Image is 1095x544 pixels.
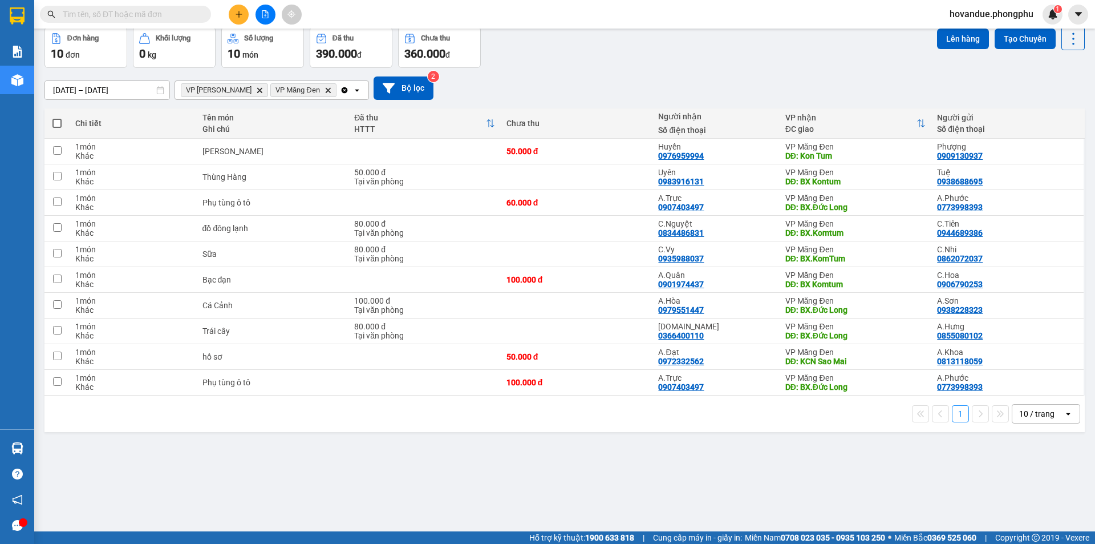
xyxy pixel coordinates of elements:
div: 1 món [75,168,190,177]
th: Toggle SortBy [348,108,501,139]
button: aim [282,5,302,25]
div: A.Trực [658,373,773,382]
div: C.Nguyệt [658,219,773,228]
sup: 1 [1054,5,1062,13]
span: 360.000 [404,47,445,61]
div: 0906790253 [937,280,983,289]
img: solution-icon [11,46,23,58]
span: file-add [261,10,269,18]
span: 390.000 [316,47,357,61]
span: ⚪️ [888,535,891,540]
div: 1 món [75,219,190,228]
span: đ [445,50,450,59]
strong: 0369 525 060 [927,533,976,542]
span: VP Biên Hòa [186,86,252,95]
span: 10 [51,47,63,61]
div: DĐ: Kon Tum [785,151,926,160]
svg: Delete [325,87,331,94]
button: plus [229,5,249,25]
div: Phụ tùng ô tô [202,198,343,207]
div: A.Quân [658,271,773,280]
div: Đã thu [332,34,354,42]
div: 1 món [75,322,190,331]
div: VP Măng Đen [785,296,926,305]
div: 1 món [75,271,190,280]
div: Số lượng [244,34,273,42]
div: 0855080102 [937,331,983,340]
div: VP Măng Đen [785,348,926,357]
div: Phụ tùng ô tô [202,378,343,387]
div: 0979551447 [658,305,704,315]
div: 1 món [75,296,190,305]
span: aim [287,10,295,18]
div: Khác [75,177,190,186]
div: Số điện thoại [658,126,773,135]
span: search [47,10,55,18]
svg: open [352,86,362,95]
div: VP Măng Đen [785,373,926,382]
div: DĐ: BX Kontum [785,177,926,186]
div: Tuệ [937,168,1078,177]
input: Tìm tên, số ĐT hoặc mã đơn [63,8,197,21]
div: Tại văn phòng [354,305,495,315]
div: 1 món [75,245,190,254]
div: 60.000 đ [506,198,647,207]
span: VP Biên Hòa, close by backspace [181,83,268,97]
div: 0901974437 [658,280,704,289]
div: C.Hoa [937,271,1078,280]
div: C.Nhi [937,245,1078,254]
div: 80.000 đ [354,219,495,228]
sup: 2 [428,71,439,82]
div: hồ sơ [202,352,343,361]
div: C.Ly [658,322,773,331]
img: icon-new-feature [1048,9,1058,19]
button: Khối lượng0kg [133,27,216,68]
div: Khối lượng [156,34,190,42]
button: file-add [255,5,275,25]
div: VP nhận [785,113,917,122]
button: Đã thu390.000đ [310,27,392,68]
div: Khác [75,203,190,212]
div: DĐ: BX.Komtum [785,228,926,237]
span: copyright [1032,534,1040,542]
span: question-circle [12,469,23,479]
div: 0909130937 [937,151,983,160]
div: DĐ: BX.Đức Long [785,331,926,340]
div: đồ đông lạnh [202,224,343,233]
button: Tạo Chuyến [995,29,1056,49]
div: Khác [75,254,190,263]
div: 80.000 đ [354,322,495,331]
div: 0972332562 [658,357,704,366]
div: 0976959994 [658,151,704,160]
button: Lên hàng [937,29,989,49]
button: Đơn hàng10đơn [44,27,127,68]
span: | [643,531,644,544]
div: Khác [75,331,190,340]
div: 100.000 đ [354,296,495,305]
div: Phượng [937,142,1078,151]
div: 1 món [75,373,190,382]
div: Bạc đạn [202,275,343,284]
div: Tại văn phòng [354,331,495,340]
div: 0944689386 [937,228,983,237]
span: VP Măng Đen [275,86,320,95]
div: Người gửi [937,113,1078,122]
div: DĐ: BX.Đức Long [785,203,926,212]
button: Chưa thu360.000đ [398,27,481,68]
div: DĐ: KCN Sao Mai [785,357,926,366]
div: Khác [75,151,190,160]
div: VP Măng Đen [785,245,926,254]
div: Đã thu [354,113,486,122]
span: món [242,50,258,59]
input: Select a date range. [45,81,169,99]
div: 0834486831 [658,228,704,237]
div: Khác [75,280,190,289]
strong: 0708 023 035 - 0935 103 250 [781,533,885,542]
span: đơn [66,50,80,59]
div: Cá Cảnh [202,301,343,310]
span: 1 [1056,5,1060,13]
svg: Clear all [340,86,349,95]
div: Chưa thu [506,119,647,128]
span: Cung cấp máy in - giấy in: [653,531,742,544]
div: 0862072037 [937,254,983,263]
